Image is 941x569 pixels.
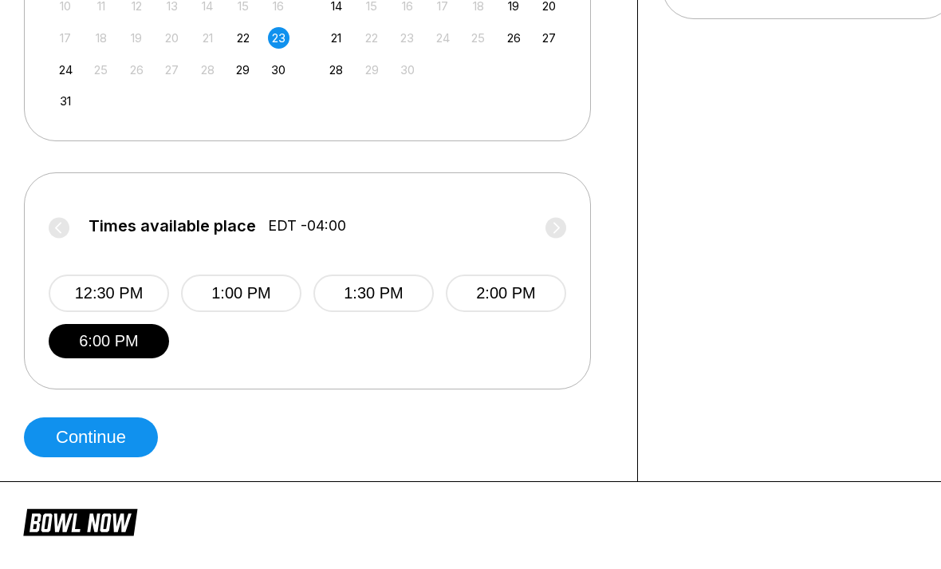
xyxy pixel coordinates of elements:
[55,27,77,49] div: Not available Sunday, August 17th, 2025
[396,27,418,49] div: Not available Tuesday, September 23rd, 2025
[313,275,434,312] button: 1:30 PM
[181,275,301,312] button: 1:00 PM
[361,59,383,81] div: Not available Monday, September 29th, 2025
[232,59,254,81] div: Choose Friday, August 29th, 2025
[268,217,346,235] span: EDT -04:00
[538,27,560,49] div: Choose Saturday, September 27th, 2025
[49,275,169,312] button: 12:30 PM
[503,27,525,49] div: Choose Friday, September 26th, 2025
[325,27,347,49] div: Choose Sunday, September 21st, 2025
[161,59,183,81] div: Not available Wednesday, August 27th, 2025
[268,59,289,81] div: Choose Saturday, August 30th, 2025
[361,27,383,49] div: Not available Monday, September 22nd, 2025
[467,27,489,49] div: Not available Thursday, September 25th, 2025
[55,59,77,81] div: Choose Sunday, August 24th, 2025
[197,27,219,49] div: Not available Thursday, August 21st, 2025
[446,275,566,312] button: 2:00 PM
[90,27,112,49] div: Not available Monday, August 18th, 2025
[197,59,219,81] div: Not available Thursday, August 28th, 2025
[126,59,148,81] div: Not available Tuesday, August 26th, 2025
[55,90,77,112] div: Choose Sunday, August 31st, 2025
[232,27,254,49] div: Choose Friday, August 22nd, 2025
[268,27,289,49] div: Choose Saturday, August 23rd, 2025
[325,59,347,81] div: Choose Sunday, September 28th, 2025
[161,27,183,49] div: Not available Wednesday, August 20th, 2025
[24,417,158,457] button: Continue
[432,27,454,49] div: Not available Wednesday, September 24th, 2025
[89,217,256,235] span: Times available place
[396,59,418,81] div: Not available Tuesday, September 30th, 2025
[126,27,148,49] div: Not available Tuesday, August 19th, 2025
[90,59,112,81] div: Not available Monday, August 25th, 2025
[49,324,169,358] button: 6:00 PM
